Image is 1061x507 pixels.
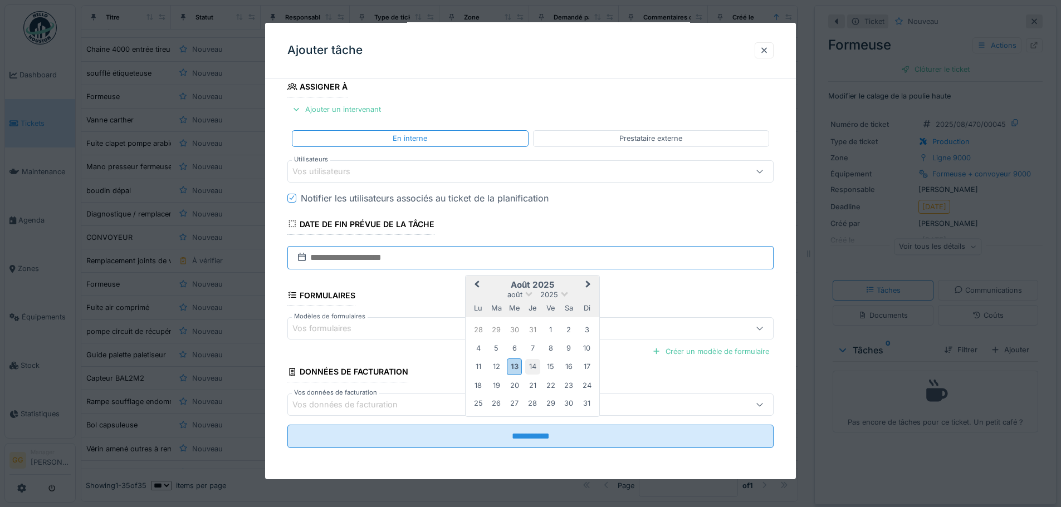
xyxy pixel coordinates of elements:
div: mercredi [507,301,522,316]
div: Vos utilisateurs [292,165,366,178]
div: Choose dimanche 17 août 2025 [579,359,594,374]
div: Choose lundi 18 août 2025 [471,378,486,393]
div: Choose jeudi 7 août 2025 [525,341,540,356]
div: Choose mercredi 13 août 2025 [507,358,522,375]
div: Choose samedi 30 août 2025 [561,396,576,411]
span: août [507,291,522,299]
label: Modèles de formulaires [292,312,368,321]
div: Choose vendredi 22 août 2025 [543,378,558,393]
div: Choose lundi 25 août 2025 [471,396,486,411]
div: Choose mercredi 20 août 2025 [507,378,522,393]
div: Ajouter un intervenant [287,102,385,117]
button: Previous Month [467,277,485,294]
label: Utilisateurs [292,155,330,164]
div: Month août, 2025 [470,321,596,412]
div: Choose jeudi 14 août 2025 [525,359,540,374]
div: Vos données de facturation [292,398,413,411]
div: Choose mercredi 30 juillet 2025 [507,322,522,337]
div: En interne [393,133,427,144]
div: Notifier les utilisateurs associés au ticket de la planification [301,191,549,205]
div: samedi [561,301,576,316]
div: Choose samedi 9 août 2025 [561,341,576,356]
div: Choose vendredi 8 août 2025 [543,341,558,356]
div: Choose lundi 4 août 2025 [471,341,486,356]
div: Date de fin prévue de la tâche [287,216,434,235]
div: Choose dimanche 24 août 2025 [579,378,594,393]
div: Choose jeudi 31 juillet 2025 [525,322,540,337]
div: Choose mardi 5 août 2025 [489,341,504,356]
div: Assigner à [287,78,348,97]
div: Choose samedi 23 août 2025 [561,378,576,393]
div: Choose dimanche 3 août 2025 [579,322,594,337]
div: Choose samedi 16 août 2025 [561,359,576,374]
h2: août 2025 [466,280,599,290]
div: Choose mardi 26 août 2025 [489,396,504,411]
div: lundi [471,301,486,316]
div: Vos formulaires [292,322,367,334]
div: Choose mercredi 27 août 2025 [507,396,522,411]
div: vendredi [543,301,558,316]
button: Next Month [580,277,598,294]
div: Données de facturation [287,363,408,382]
div: Choose mardi 19 août 2025 [489,378,504,393]
div: Choose dimanche 10 août 2025 [579,341,594,356]
div: Choose vendredi 1 août 2025 [543,322,558,337]
div: Choose mardi 12 août 2025 [489,359,504,374]
div: Choose jeudi 28 août 2025 [525,396,540,411]
div: Choose dimanche 31 août 2025 [579,396,594,411]
div: Choose vendredi 29 août 2025 [543,396,558,411]
div: Créer un modèle de formulaire [648,344,774,359]
div: Choose jeudi 21 août 2025 [525,378,540,393]
div: Formulaires [287,287,355,306]
div: Choose samedi 2 août 2025 [561,322,576,337]
div: dimanche [579,301,594,316]
div: jeudi [525,301,540,316]
div: Choose lundi 11 août 2025 [471,359,486,374]
div: Choose vendredi 15 août 2025 [543,359,558,374]
h3: Ajouter tâche [287,43,363,57]
span: 2025 [540,291,558,299]
div: Choose mardi 29 juillet 2025 [489,322,504,337]
div: Prestataire externe [619,133,682,144]
label: Vos données de facturation [292,388,379,397]
div: Choose lundi 28 juillet 2025 [471,322,486,337]
div: Choose mercredi 6 août 2025 [507,341,522,356]
div: mardi [489,301,504,316]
